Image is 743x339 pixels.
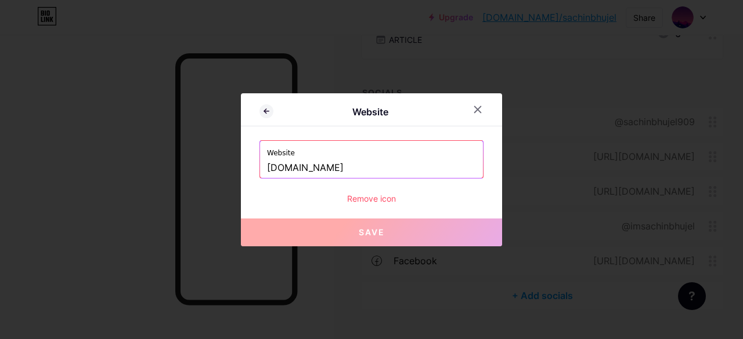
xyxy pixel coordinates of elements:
[259,192,484,205] div: Remove icon
[267,141,476,158] label: Website
[273,105,467,119] div: Website
[267,158,476,178] input: https://yourwebsite.com/
[241,218,502,246] button: Save
[359,227,385,237] span: Save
